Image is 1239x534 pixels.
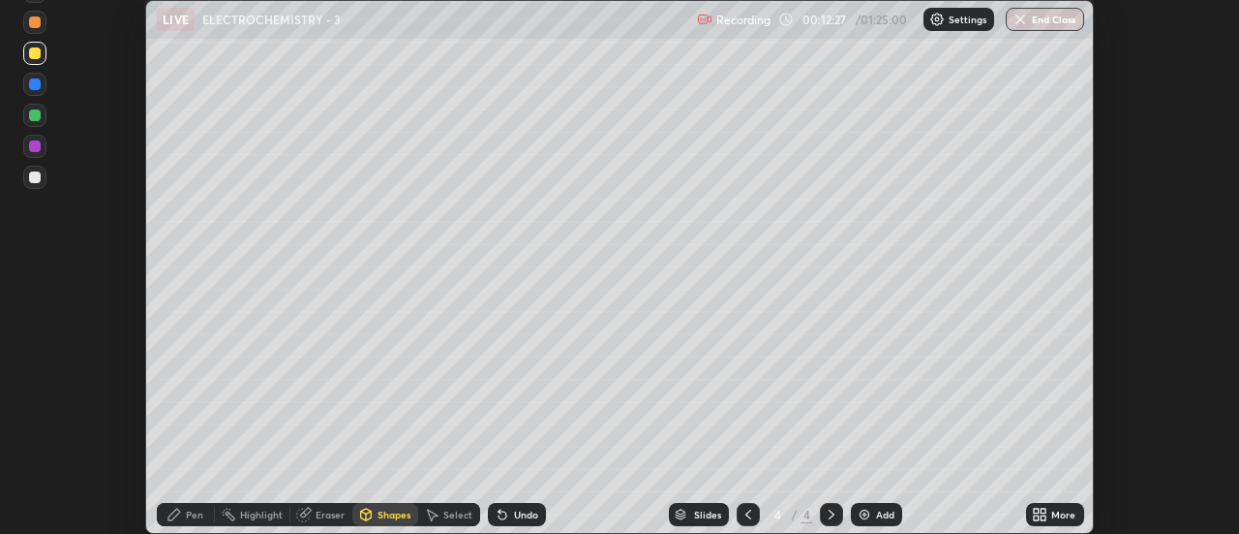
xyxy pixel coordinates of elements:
[163,12,189,27] p: LIVE
[316,510,345,519] div: Eraser
[240,510,283,519] div: Highlight
[876,510,894,519] div: Add
[202,12,341,27] p: ELECTROCHEMISTRY - 3
[1051,510,1075,519] div: More
[697,12,712,27] img: recording.375f2c34.svg
[514,510,538,519] div: Undo
[949,15,986,24] p: Settings
[857,507,872,522] img: add-slide-button
[443,510,472,519] div: Select
[378,510,410,519] div: Shapes
[1006,8,1084,31] button: End Class
[791,509,797,520] div: /
[929,12,945,27] img: class-settings-icons
[1012,12,1028,27] img: end-class-cross
[768,509,787,520] div: 4
[801,506,812,523] div: 4
[186,510,203,519] div: Pen
[694,510,721,519] div: Slides
[716,13,771,27] p: Recording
